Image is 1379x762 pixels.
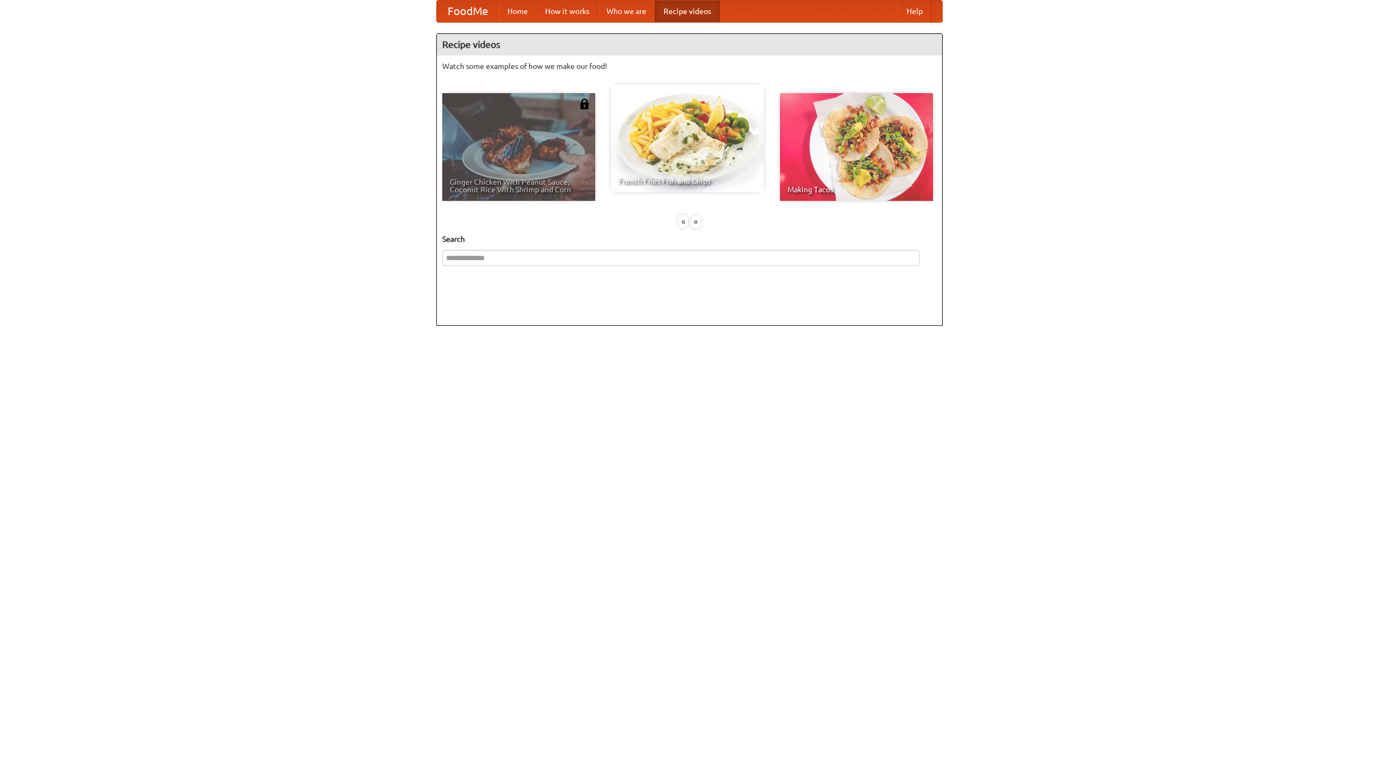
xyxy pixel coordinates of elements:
a: Making Tacos [780,93,933,201]
a: Who we are [598,1,655,22]
img: 483408.png [579,99,590,109]
p: Watch some examples of how we make our food! [442,61,937,72]
a: Home [499,1,537,22]
span: Making Tacos [788,186,925,193]
div: » [691,215,701,228]
h5: Search [442,234,937,244]
h4: Recipe videos [437,34,942,55]
a: French Fries Fish and Chips [611,85,764,192]
a: Recipe videos [655,1,720,22]
a: FoodMe [437,1,499,22]
span: French Fries Fish and Chips [618,177,756,185]
a: How it works [537,1,598,22]
a: Help [898,1,931,22]
div: « [678,215,688,228]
